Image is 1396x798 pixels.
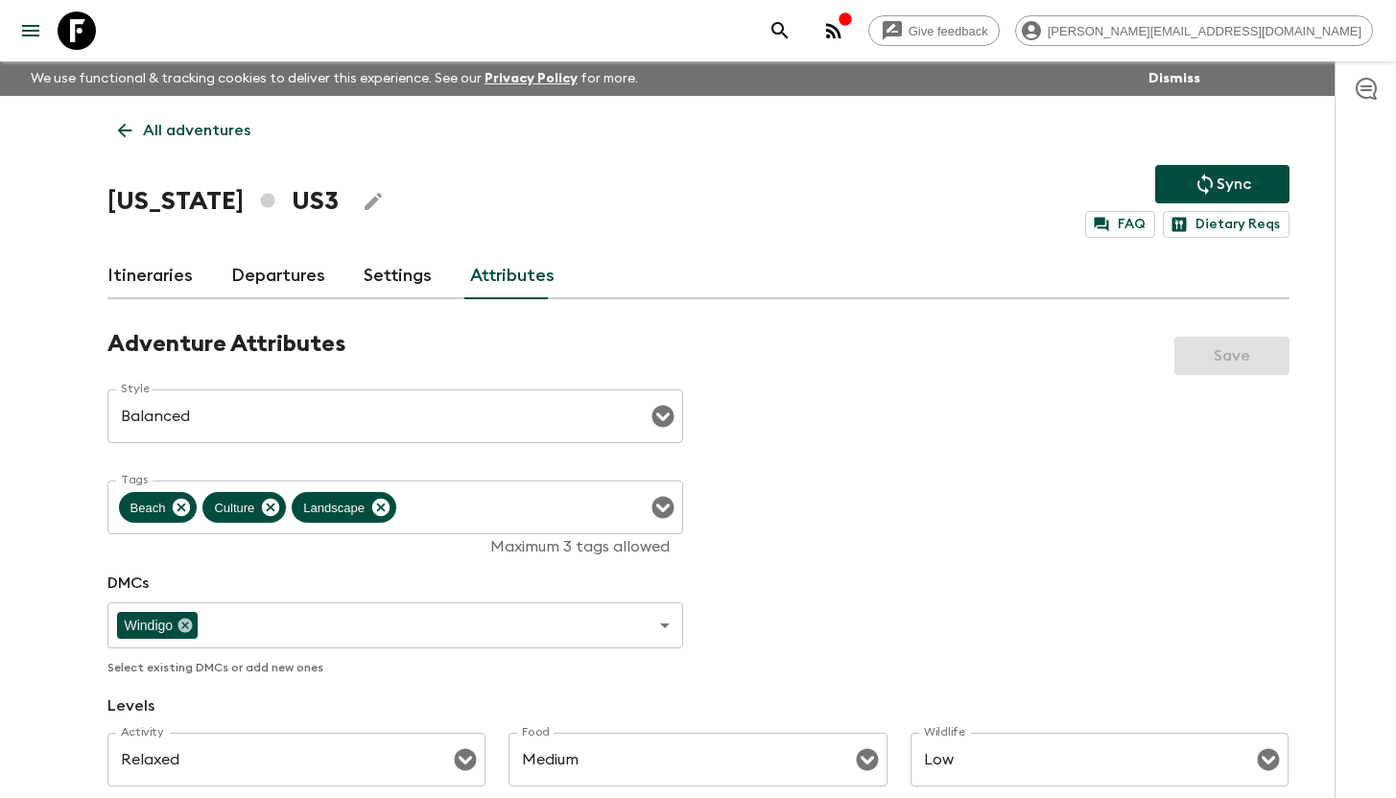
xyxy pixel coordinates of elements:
p: Levels [107,694,1290,717]
button: Open [854,746,881,773]
label: Tags [121,472,148,488]
span: Windigo [117,615,181,637]
a: Departures [231,253,325,299]
p: All adventures [143,119,250,142]
button: Open [650,403,676,430]
button: Edit Adventure Title [354,182,392,221]
button: search adventures [761,12,799,50]
a: All adventures [107,111,261,150]
p: We use functional & tracking cookies to deliver this experience. See our for more. [23,61,646,96]
button: Dismiss [1144,65,1205,92]
a: Itineraries [107,253,193,299]
span: [PERSON_NAME][EMAIL_ADDRESS][DOMAIN_NAME] [1037,24,1372,38]
span: Beach [119,497,177,519]
button: Open [452,746,479,773]
span: Culture [202,497,266,519]
label: Activity [121,724,164,740]
span: Landscape [292,497,376,519]
a: Settings [364,253,432,299]
div: Beach [119,492,198,523]
p: DMCs [107,572,683,595]
p: Maximum 3 tags allowed [121,537,670,556]
button: Open [650,494,676,521]
span: Give feedback [898,24,999,38]
button: Open [1255,746,1282,773]
h1: [US_STATE] US3 [107,182,339,221]
p: Select existing DMCs or add new ones [107,656,683,679]
a: Dietary Reqs [1163,211,1290,238]
p: Sync [1217,173,1251,196]
a: Privacy Policy [485,72,578,85]
h2: Adventure Attributes [107,330,345,359]
label: Style [121,381,149,397]
button: menu [12,12,50,50]
button: Sync adventure departures to the booking engine [1155,165,1290,203]
div: Landscape [292,492,396,523]
label: Food [522,724,550,740]
a: Give feedback [868,15,1000,46]
a: Attributes [470,253,555,299]
label: Wildlife [924,724,965,740]
div: Windigo [117,612,199,639]
div: [PERSON_NAME][EMAIL_ADDRESS][DOMAIN_NAME] [1015,15,1373,46]
a: FAQ [1085,211,1155,238]
div: Culture [202,492,286,523]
